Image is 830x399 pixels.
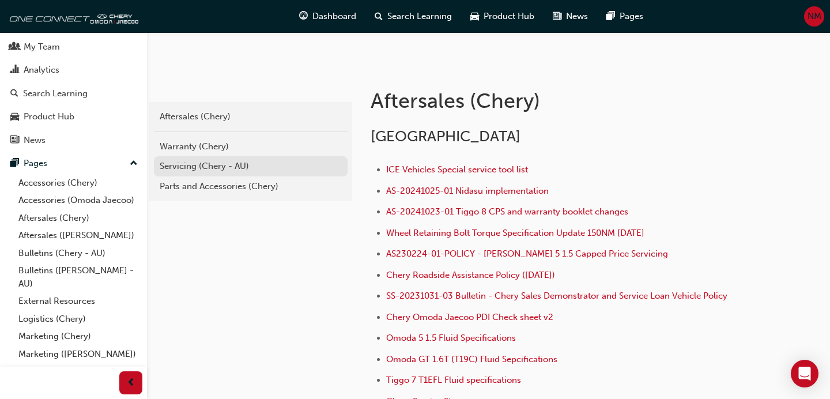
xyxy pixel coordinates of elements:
a: Logistics (Chery) [14,310,142,328]
span: Pages [620,10,643,23]
span: news-icon [553,9,561,24]
a: External Resources [14,292,142,310]
a: Product Hub [5,106,142,127]
a: Warranty (Chery) [154,137,348,157]
span: guage-icon [299,9,308,24]
div: Analytics [24,63,59,77]
a: Aftersales ([PERSON_NAME]) [14,227,142,244]
a: Servicing (Chery - AU) [154,156,348,176]
div: Servicing (Chery - AU) [160,160,342,173]
a: search-iconSearch Learning [365,5,461,28]
a: guage-iconDashboard [290,5,365,28]
span: Dashboard [312,10,356,23]
a: Bulletins (Chery - AU) [14,244,142,262]
a: My Team [5,36,142,58]
a: Marketing (Chery) [14,328,142,345]
button: Pages [5,153,142,174]
button: DashboardMy TeamAnalyticsSearch LearningProduct HubNews [5,10,142,153]
span: News [566,10,588,23]
span: car-icon [470,9,479,24]
a: Bulletins ([PERSON_NAME] - AU) [14,262,142,292]
span: search-icon [375,9,383,24]
a: All Pages [14,363,142,381]
a: News [5,130,142,151]
a: Parts and Accessories (Chery) [154,176,348,197]
span: news-icon [10,135,19,146]
span: pages-icon [10,159,19,169]
a: AS-20241023-01 Tiggo 8 CPS and warranty booklet changes [386,206,628,217]
a: AS-20241025-01 Nidasu implementation [386,186,549,196]
a: Chery Roadside Assistance Policy ([DATE]) [386,270,555,280]
a: car-iconProduct Hub [461,5,544,28]
a: Accessories (Chery) [14,174,142,192]
a: Omoda GT 1.6T (T19C) Fluid Sepcifications [386,354,557,364]
span: Search Learning [387,10,452,23]
a: pages-iconPages [597,5,652,28]
a: Chery Omoda Jaecoo PDI Check sheet v2 [386,312,553,322]
div: Product Hub [24,110,74,123]
span: NM [808,10,821,23]
span: prev-icon [127,376,135,390]
div: Open Intercom Messenger [791,360,818,387]
a: Tiggo 7 T1EFL Fluid specifications [386,375,521,385]
a: AS230224-01-POLICY - [PERSON_NAME] 5 1.5 Capped Price Servicing [386,249,668,259]
div: Search Learning [23,87,88,100]
span: pages-icon [606,9,615,24]
a: news-iconNews [544,5,597,28]
a: Omoda 5 1.5 Fluid Specifications [386,333,516,343]
a: Search Learning [5,83,142,104]
span: chart-icon [10,65,19,76]
span: Product Hub [484,10,534,23]
img: oneconnect [6,5,138,28]
a: Wheel Retaining Bolt Torque Specification Update 150NM [DATE] [386,228,644,238]
div: My Team [24,40,60,54]
h1: Aftersales (Chery) [371,88,743,114]
div: Warranty (Chery) [160,140,342,153]
a: Marketing ([PERSON_NAME]) [14,345,142,363]
div: News [24,134,46,147]
a: SS-20231031-03 Bulletin - Chery Sales Demonstrator and Service Loan Vehicle Policy [386,291,727,301]
span: [GEOGRAPHIC_DATA] [371,127,520,145]
a: Analytics [5,59,142,81]
span: up-icon [130,156,138,171]
span: car-icon [10,112,19,122]
a: Aftersales (Chery) [14,209,142,227]
span: search-icon [10,89,18,99]
a: Accessories (Omoda Jaecoo) [14,191,142,209]
div: Aftersales (Chery) [160,110,342,123]
a: ICE Vehicles Special service tool list [386,164,528,175]
div: Pages [24,157,47,170]
a: Aftersales (Chery) [154,107,348,127]
div: Parts and Accessories (Chery) [160,180,342,193]
span: people-icon [10,42,19,52]
button: NM [804,6,824,27]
